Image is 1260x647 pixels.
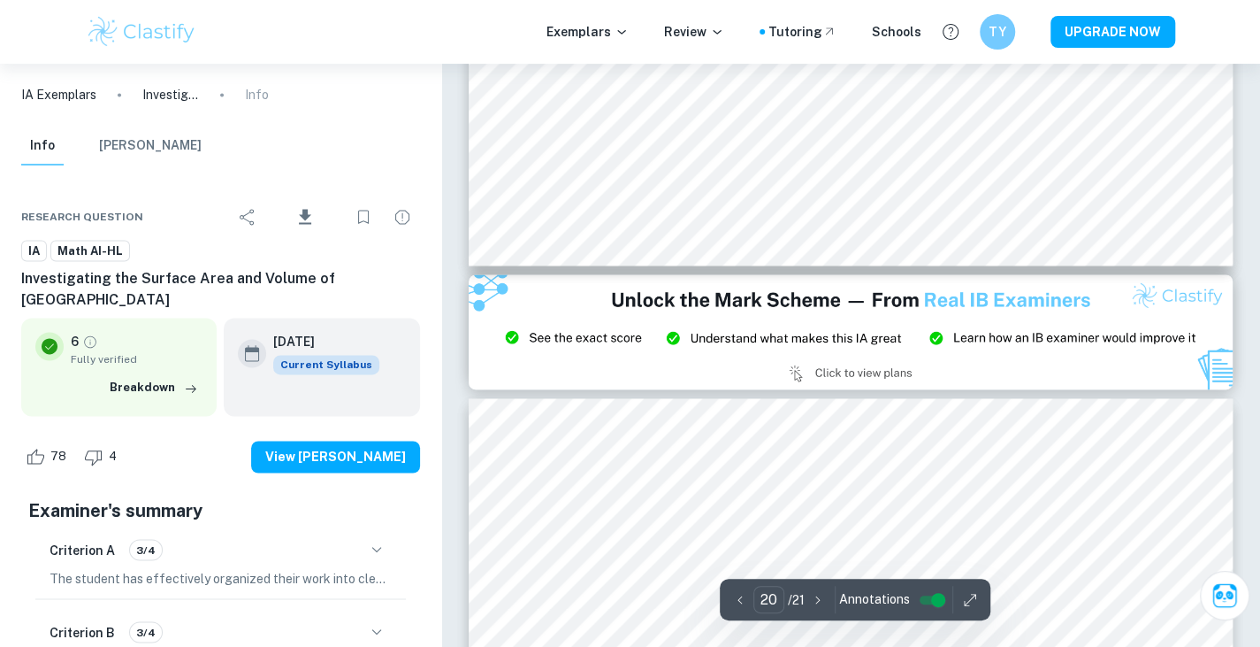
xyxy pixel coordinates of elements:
button: Help and Feedback [935,17,966,47]
a: IA [21,240,47,262]
div: Bookmark [346,199,381,235]
span: Math AI-HL [51,243,129,260]
h6: Investigating the Surface Area and Volume of [GEOGRAPHIC_DATA] [21,268,420,311]
p: 6 [71,332,79,351]
h6: [DATE] [273,332,365,351]
div: Report issue [385,199,420,235]
button: Breakdown [105,374,202,401]
div: Share [230,199,265,235]
div: Like [21,443,76,471]
div: This exemplar is based on the current syllabus. Feel free to refer to it for inspiration/ideas wh... [273,355,379,374]
button: Ask Clai [1200,571,1249,620]
span: Fully verified [71,351,202,367]
a: Schools [872,22,921,42]
p: Review [664,22,724,42]
img: Clastify logo [86,14,198,50]
button: View [PERSON_NAME] [251,441,420,473]
h6: Criterion B [50,622,115,642]
span: IA [22,243,46,260]
button: [PERSON_NAME] [99,127,202,166]
img: Ad [469,274,1233,389]
span: Current Syllabus [273,355,379,374]
a: IA Exemplars [21,85,96,104]
div: Download [269,194,342,240]
button: UPGRADE NOW [1050,16,1175,48]
h5: Examiner's summary [28,497,413,524]
p: Investigating the Surface Area and Volume of [GEOGRAPHIC_DATA] [142,85,199,104]
button: Info [21,127,64,166]
button: TY [980,14,1015,50]
span: Research question [21,209,143,225]
h6: Criterion A [50,540,115,559]
span: 3/4 [130,624,162,640]
span: 3/4 [130,542,162,558]
a: Grade fully verified [82,334,98,350]
p: Exemplars [546,22,629,42]
div: Dislike [80,443,126,471]
span: Annotations [839,590,910,609]
p: / 21 [788,590,805,610]
a: Math AI-HL [50,240,130,262]
p: Info [245,85,269,104]
span: 4 [99,448,126,466]
span: 78 [41,448,76,466]
h6: TY [987,22,1007,42]
a: Tutoring [768,22,836,42]
p: The student has effectively organized their work into clear sections, including an introduction, ... [50,568,392,588]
